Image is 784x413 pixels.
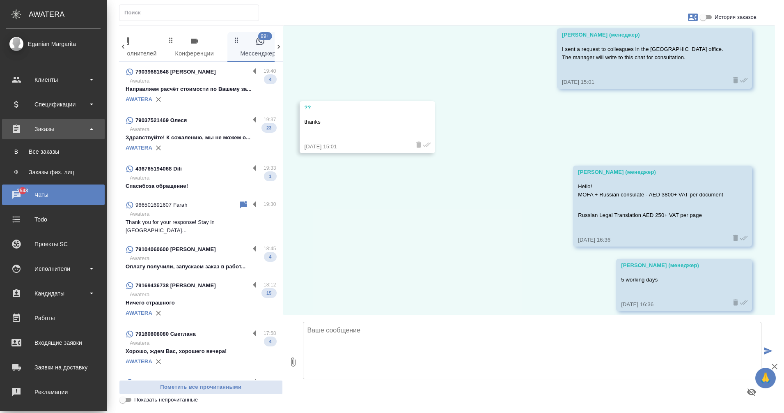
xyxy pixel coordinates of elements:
div: [PERSON_NAME] (менеджер) [562,31,723,39]
a: 2548Чаты [2,185,105,205]
button: 🙏 [755,368,776,388]
p: Awatera [130,77,276,85]
span: 23 [261,124,276,132]
span: Показать непрочитанные [134,396,198,404]
a: Проекты SC [2,234,105,254]
div: 436765194068 Dili19:33AwateraСпасибоза обращение!1 [119,159,283,195]
p: 19:37 [264,115,276,124]
div: Работы [6,312,101,324]
p: Направляем расчёт стоимости по Вашему за... [126,85,276,93]
a: AWATERA [126,145,152,151]
span: 1 [264,172,276,180]
a: Входящие заявки [2,332,105,353]
span: 4 [264,75,276,83]
div: 79104060600 [PERSON_NAME]18:45AwateraОплату получили, запускаем заказ в работ...4 [119,240,283,276]
div: Рекламации [6,386,101,398]
p: Здравствуйте! К сожалению, мы не можем о... [126,134,276,142]
div: Клиенты [6,74,101,86]
a: Рекламации [2,382,105,402]
a: Работы [2,308,105,328]
p: 79160808080 Светлана [135,330,196,338]
div: Кандидаты [6,287,101,300]
button: Заявки [683,7,703,27]
div: [DATE] 15:01 [305,143,407,151]
div: Заявки на доставку [6,361,101,374]
span: Мессенджеры [232,36,288,59]
div: Проекты SC [6,238,101,250]
a: AWATERA [126,96,152,102]
p: 79039681648 [PERSON_NAME] [135,68,216,76]
span: Конференции [167,36,222,59]
p: Спасибоза обращение! [126,182,276,190]
p: Awatera [130,339,276,347]
div: Заказы [6,123,101,135]
span: 99+ [258,32,272,40]
button: Удалить привязку [152,142,165,154]
p: 966501691607 Farah [135,201,188,209]
p: 79104060600 [PERSON_NAME] [135,245,216,254]
p: Awatera [130,254,276,263]
p: Awatera [130,174,276,182]
div: 966501691607 Farah19:30AwateraThank you for your response! Stay in [GEOGRAPHIC_DATA]... [119,195,283,240]
p: 17:57 [264,378,276,386]
div: Входящие заявки [6,337,101,349]
span: История заказов [715,13,756,21]
button: Удалить привязку [152,355,165,368]
a: ФЗаказы физ. лиц [6,164,101,180]
p: 5 working days [621,276,723,284]
div: Все заказы [10,148,96,156]
p: I sent a request to colleagues in the [GEOGRAPHIC_DATA] office. The manager will write to this ch... [562,45,723,62]
div: [DATE] 15:01 [562,78,723,86]
div: [DATE] 16:36 [621,300,723,309]
svg: Зажми и перетащи, чтобы поменять порядок вкладок [167,36,175,44]
p: Awatera [130,291,276,299]
p: 79037521469 Олеся [135,116,187,125]
div: 79037521469 Олеся19:37AwateraЗдравствуйте! К сожалению, мы не можем о...23AWATERA [119,111,283,159]
a: Заявки на доставку [2,357,105,378]
a: AWATERA [126,310,152,316]
a: AWATERA [126,358,152,365]
div: [DATE] 16:36 [578,236,723,244]
div: Спецификации [6,98,101,111]
div: Чаты [6,189,101,201]
p: 19:30 [264,200,276,208]
p: Thank you for your response! Stay in [GEOGRAPHIC_DATA]... [126,218,276,235]
p: 436765194068 Dili [135,165,182,173]
svg: Зажми и перетащи, чтобы поменять порядок вкладок [233,36,241,44]
span: 2548 [12,187,33,195]
p: 18:45 [264,245,276,253]
div: ?? [305,104,407,112]
p: 79895789262 [PERSON_NAME] [135,378,216,387]
div: Eganian Margarita [6,39,101,48]
div: Заказы физ. лиц [10,168,96,176]
div: 79039681648 [PERSON_NAME]19:40AwateraНаправляем расчёт стоимости по Вашему за...4AWATERA [119,62,283,111]
a: ВВсе заказы [6,143,101,160]
div: AWATERA [29,6,107,23]
span: 15 [261,289,276,297]
input: Поиск [124,7,259,18]
p: 79169436738 [PERSON_NAME] [135,281,216,290]
div: [PERSON_NAME] (менеджер) [621,261,723,270]
div: Исполнители [6,263,101,275]
p: 17:58 [264,329,276,337]
a: Todo [2,209,105,230]
p: Awatera [130,210,276,218]
span: 🙏 [759,369,773,387]
p: Ничего страшного [126,299,276,307]
span: 4 [264,253,276,261]
p: 19:33 [264,164,276,172]
p: 18:12 [264,281,276,289]
span: 4 [264,337,276,346]
p: Russian Legal Translation AED 250+ VAT per page [578,211,723,219]
p: Awatera [130,125,276,134]
span: Пометить все прочитанными [124,383,278,392]
button: Удалить привязку [152,93,165,106]
p: Hello! MOFA + Russian consulate - AED 3800+ VAT per document [578,182,723,199]
p: Оплату получили, запускаем заказ в работ... [126,263,276,271]
p: Хорошо, ждем Вас, хорошего вечера! [126,347,276,355]
div: 79169436738 [PERSON_NAME]18:12AwateraНичего страшного15AWATERA [119,276,283,324]
button: Пометить все прочитанными [119,380,283,395]
button: Удалить привязку [152,307,165,319]
div: [PERSON_NAME] (менеджер) [578,168,723,176]
div: Todo [6,213,101,226]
